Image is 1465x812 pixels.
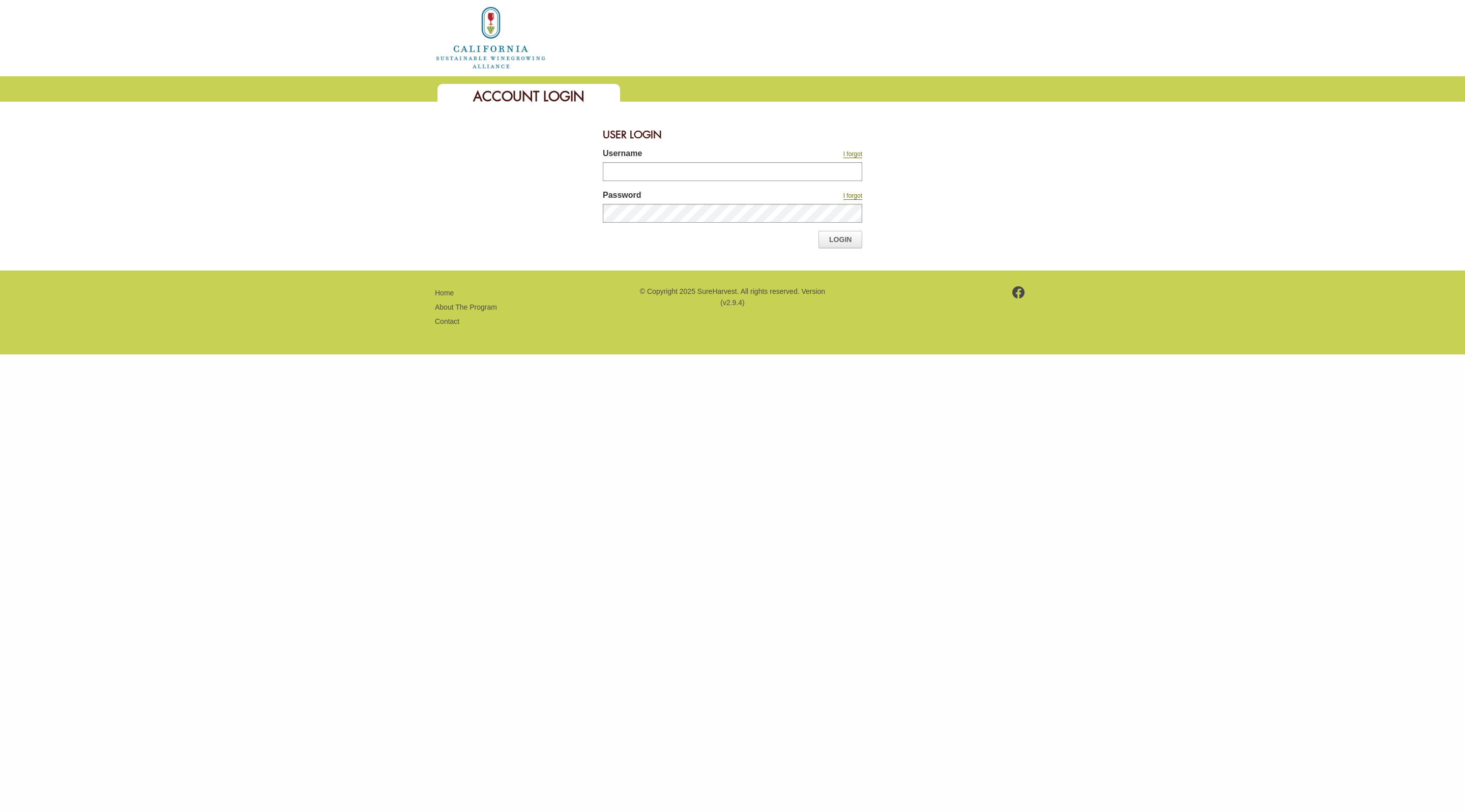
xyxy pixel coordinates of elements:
[603,189,771,204] label: Password
[435,33,547,41] a: Home
[435,317,459,325] a: Contact
[843,151,862,158] a: I forgot
[435,5,547,70] img: logo_cswa2x.png
[473,87,584,105] span: Account Login
[435,289,454,297] a: Home
[603,122,862,147] div: User Login
[818,231,862,248] a: Login
[435,303,497,311] a: About The Program
[843,192,862,200] a: I forgot
[1012,286,1025,298] img: footer-facebook.png
[638,286,827,309] p: © Copyright 2025 SureHarvest. All rights reserved. Version (v2.9.4)
[603,147,771,162] label: Username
